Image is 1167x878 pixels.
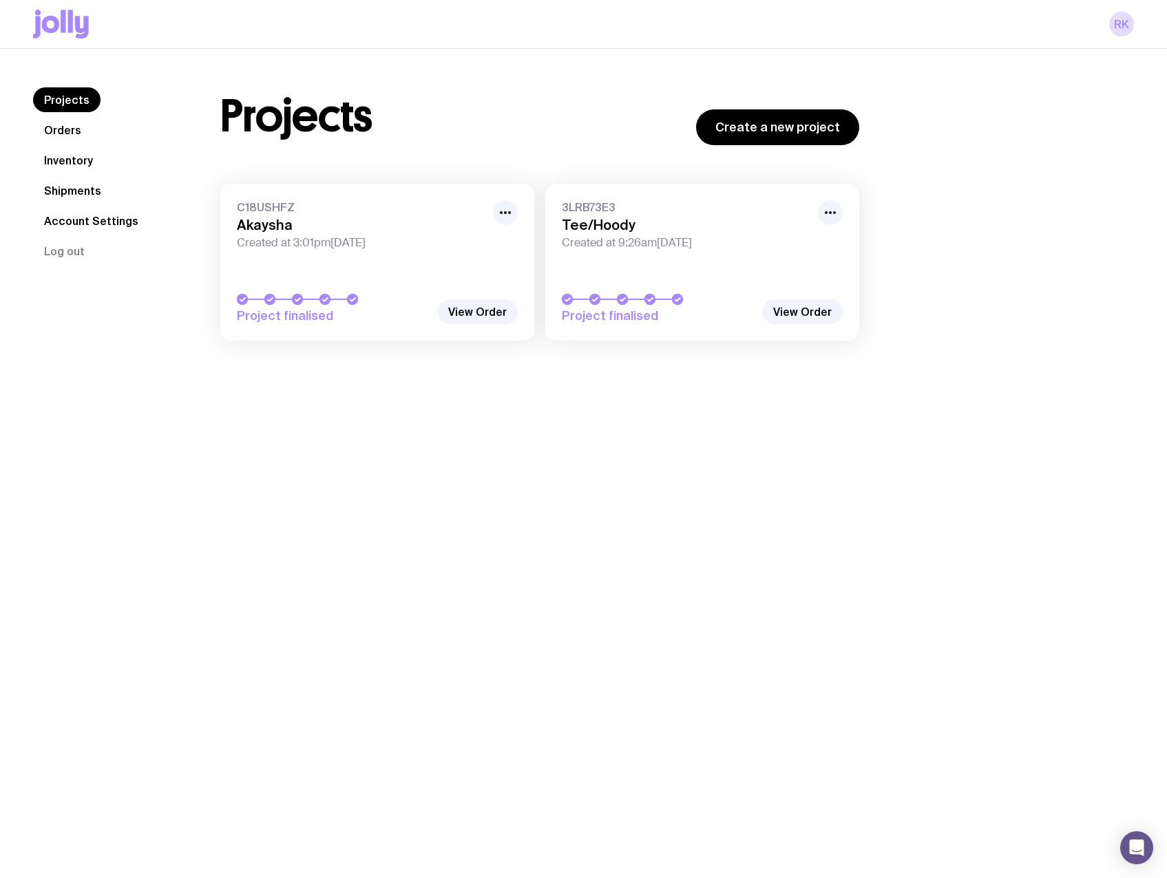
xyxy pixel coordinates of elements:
a: View Order [762,299,843,324]
span: C18USHFZ [237,200,485,214]
a: 3LRB73E3Tee/HoodyCreated at 9:26am[DATE]Project finalised [545,184,859,341]
span: Created at 3:01pm[DATE] [237,236,485,250]
h1: Projects [220,94,372,138]
a: Account Settings [33,208,149,233]
a: Shipments [33,178,112,203]
span: Project finalised [562,308,755,324]
div: Open Intercom Messenger [1120,831,1153,864]
button: Log out [33,239,96,264]
a: C18USHFZAkayshaCreated at 3:01pm[DATE]Project finalised [220,184,534,341]
a: RK [1109,12,1134,36]
span: Created at 9:26am[DATE] [562,236,810,250]
a: View Order [437,299,518,324]
a: Create a new project [696,109,859,145]
span: 3LRB73E3 [562,200,810,214]
a: Orders [33,118,92,142]
h3: Tee/Hoody [562,217,810,233]
a: Inventory [33,148,104,173]
span: Project finalised [237,308,430,324]
h3: Akaysha [237,217,485,233]
a: Projects [33,87,101,112]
